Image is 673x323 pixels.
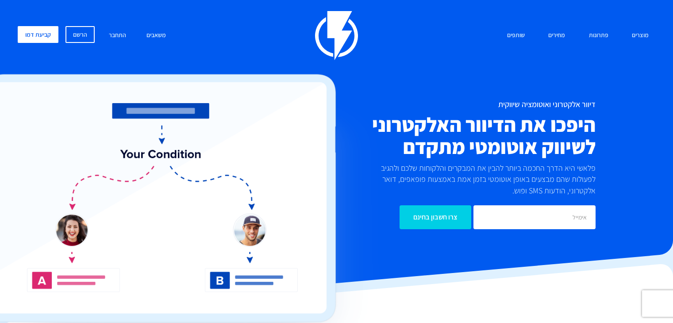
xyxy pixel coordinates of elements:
p: פלאשי היא הדרך החכמה ביותר להבין את המבקרים והלקוחות שלכם ולהגיב לפעולות שהם מבצעים באופן אוטומטי... [370,162,596,196]
h2: היפכו את הדיוור האלקטרוני לשיווק אוטומטי מתקדם [290,113,596,158]
h1: דיוור אלקטרוני ואוטומציה שיווקית [290,100,596,109]
a: קביעת דמו [18,26,58,43]
a: שותפים [500,26,531,45]
a: פתרונות [582,26,615,45]
a: הרשם [65,26,95,43]
a: מוצרים [625,26,655,45]
input: אימייל [473,205,596,229]
a: מחירים [542,26,572,45]
input: צרו חשבון בחינם [400,205,471,229]
a: משאבים [140,26,173,45]
a: התחבר [102,26,133,45]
